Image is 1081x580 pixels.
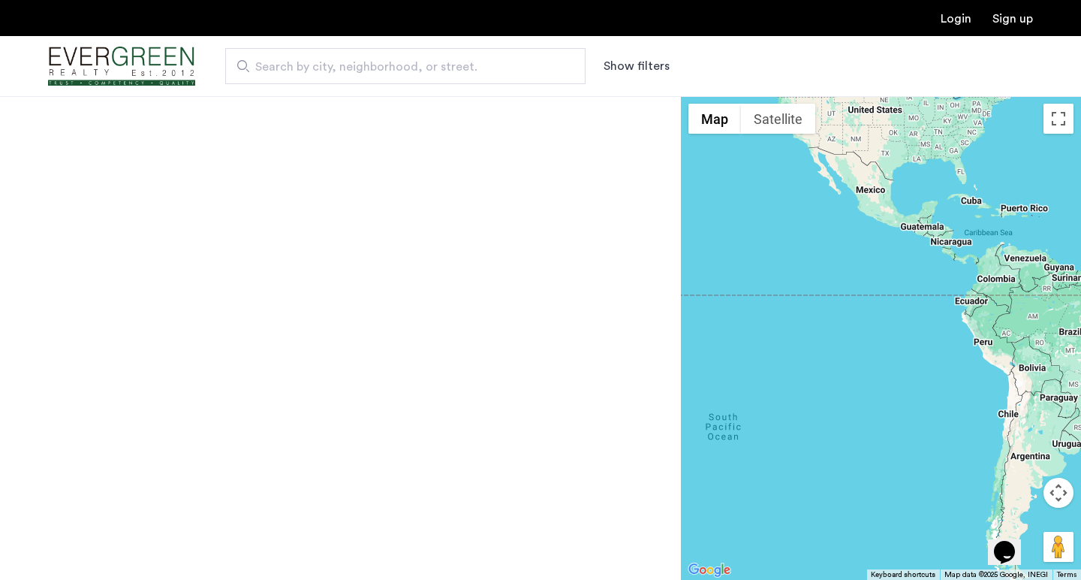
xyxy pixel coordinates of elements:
button: Show satellite imagery [741,104,815,134]
a: Open this area in Google Maps (opens a new window) [685,560,734,580]
a: Terms (opens in new tab) [1057,569,1076,580]
button: Drag Pegman onto the map to open Street View [1043,532,1073,562]
button: Show street map [688,104,741,134]
a: Registration [992,13,1033,25]
button: Toggle fullscreen view [1043,104,1073,134]
button: Keyboard shortcuts [871,569,935,580]
img: logo [48,38,195,95]
input: Apartment Search [225,48,586,84]
a: Login [941,13,971,25]
img: Google [685,560,734,580]
span: Map data ©2025 Google, INEGI [944,571,1048,578]
iframe: chat widget [988,520,1036,565]
a: Cazamio Logo [48,38,195,95]
button: Map camera controls [1043,478,1073,508]
button: Show or hide filters [604,57,670,75]
span: Search by city, neighborhood, or street. [255,58,544,76]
